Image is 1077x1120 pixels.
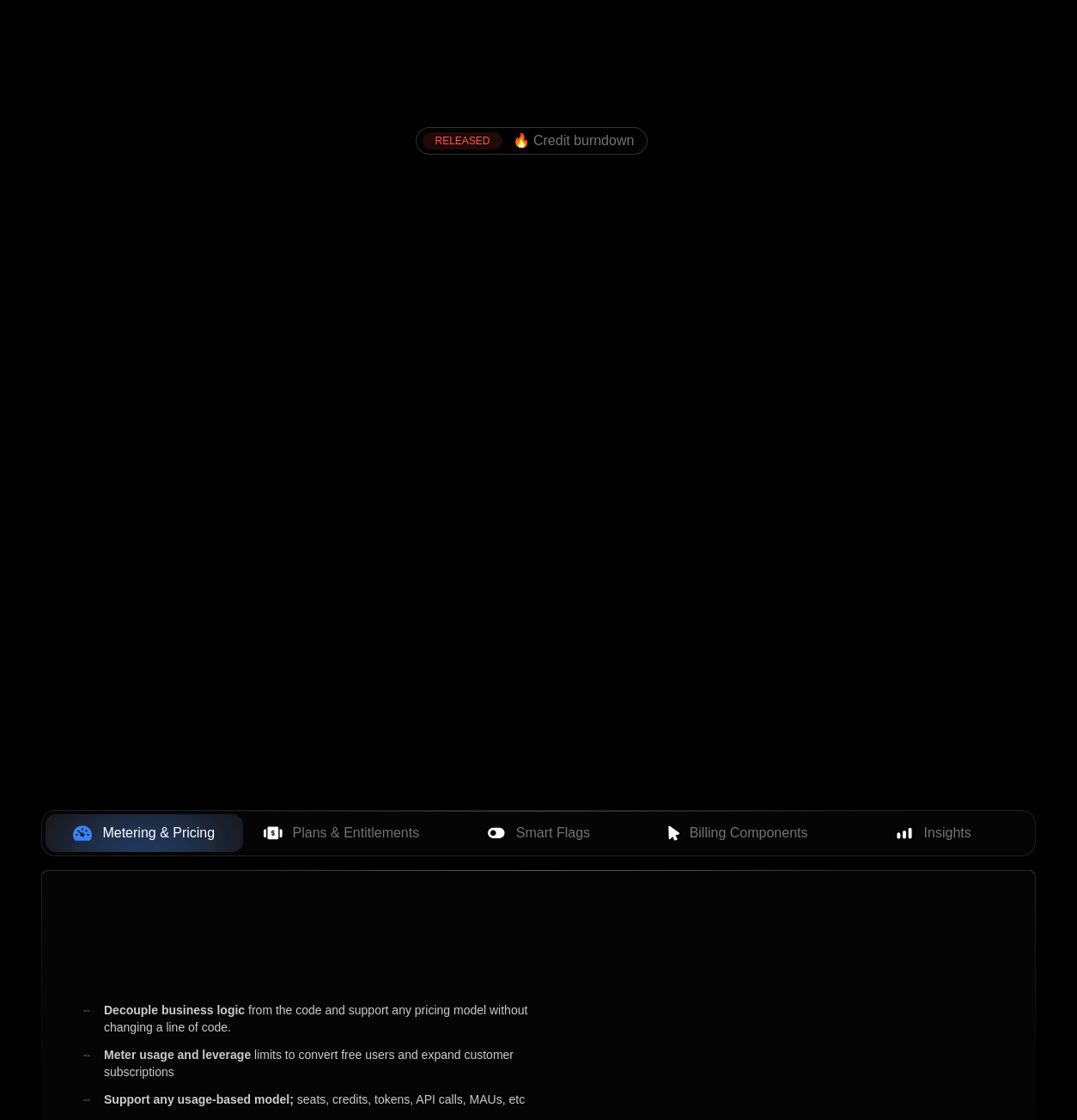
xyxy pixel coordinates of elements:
[46,814,243,852] button: Metering & Pricing
[423,132,502,149] div: RELEASED
[924,823,971,843] span: Insights
[104,1048,251,1062] span: Meter usage and leverage
[516,823,590,843] span: Smart Flags
[834,814,1031,852] button: Insights
[104,1003,245,1017] span: Decouple business logic
[243,814,441,852] button: Plans & Entitlements
[690,823,808,843] span: Billing Components
[440,814,637,852] button: Smart Flags
[637,814,835,852] button: Billing Components
[83,1001,551,1036] div: from the code and support any pricing model without changing a line of code.
[83,1091,551,1108] div: seats, credits, tokens, API calls, MAUs, etc
[104,1093,294,1106] span: Support any usage-based model;
[102,823,215,843] span: Metering & Pricing
[293,823,420,843] span: Plans & Entitlements
[423,132,634,149] a: [object Object],[object Object]
[513,133,635,149] span: 🔥 Credit burndown
[83,1046,551,1080] div: limits to convert free users and expand customer subscriptions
